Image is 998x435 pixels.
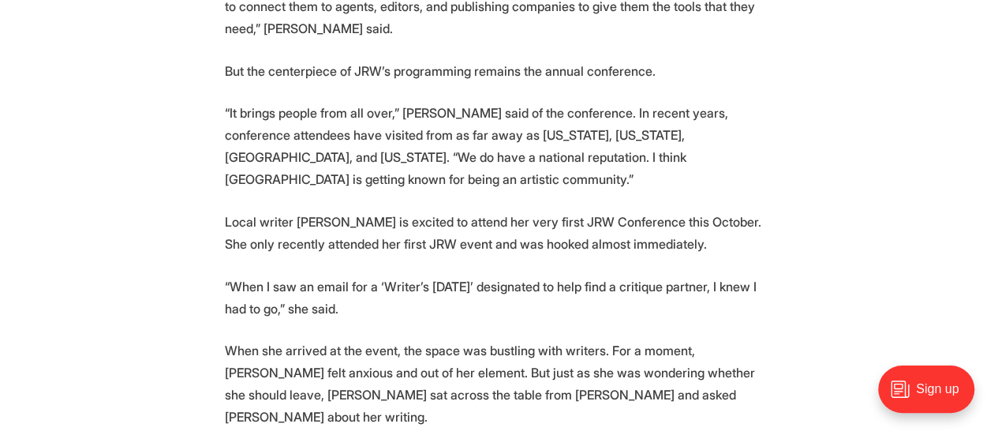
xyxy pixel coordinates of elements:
p: But the centerpiece of JRW’s programming remains the annual conference. [225,60,774,82]
p: “When I saw an email for a ‘Writer’s [DATE]’ designated to help find a critique partner, I knew I... [225,276,774,320]
p: “It brings people from all over,” [PERSON_NAME] said of the conference. In recent years, conferen... [225,102,774,190]
p: Local writer [PERSON_NAME] is excited to attend her very first JRW Conference this October. She o... [225,211,774,255]
iframe: portal-trigger [865,358,998,435]
p: When she arrived at the event, the space was bustling with writers. For a moment, [PERSON_NAME] f... [225,339,774,428]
